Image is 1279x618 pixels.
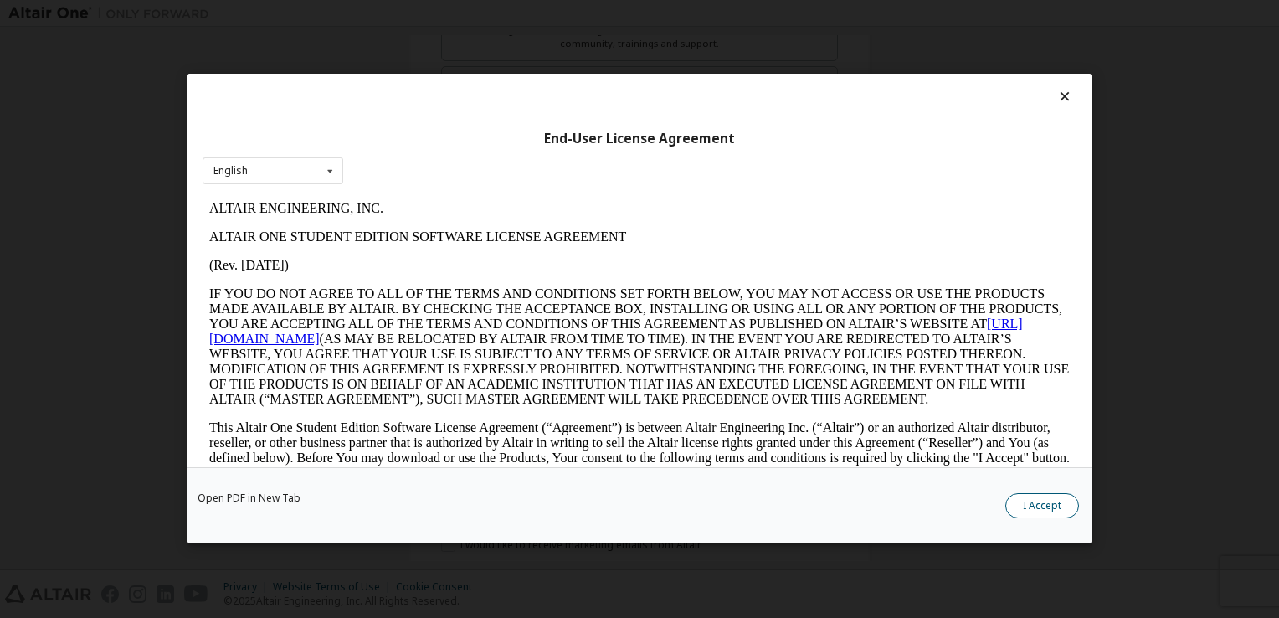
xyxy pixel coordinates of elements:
[7,64,867,79] p: (Rev. [DATE])
[213,166,248,176] div: English
[7,35,867,50] p: ALTAIR ONE STUDENT EDITION SOFTWARE LICENSE AGREEMENT
[7,7,867,22] p: ALTAIR ENGINEERING, INC.
[7,92,867,213] p: IF YOU DO NOT AGREE TO ALL OF THE TERMS AND CONDITIONS SET FORTH BELOW, YOU MAY NOT ACCESS OR USE...
[7,122,820,152] a: [URL][DOMAIN_NAME]
[198,494,300,504] a: Open PDF in New Tab
[203,131,1076,147] div: End-User License Agreement
[7,226,867,286] p: This Altair One Student Edition Software License Agreement (“Agreement”) is between Altair Engine...
[1005,494,1079,519] button: I Accept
